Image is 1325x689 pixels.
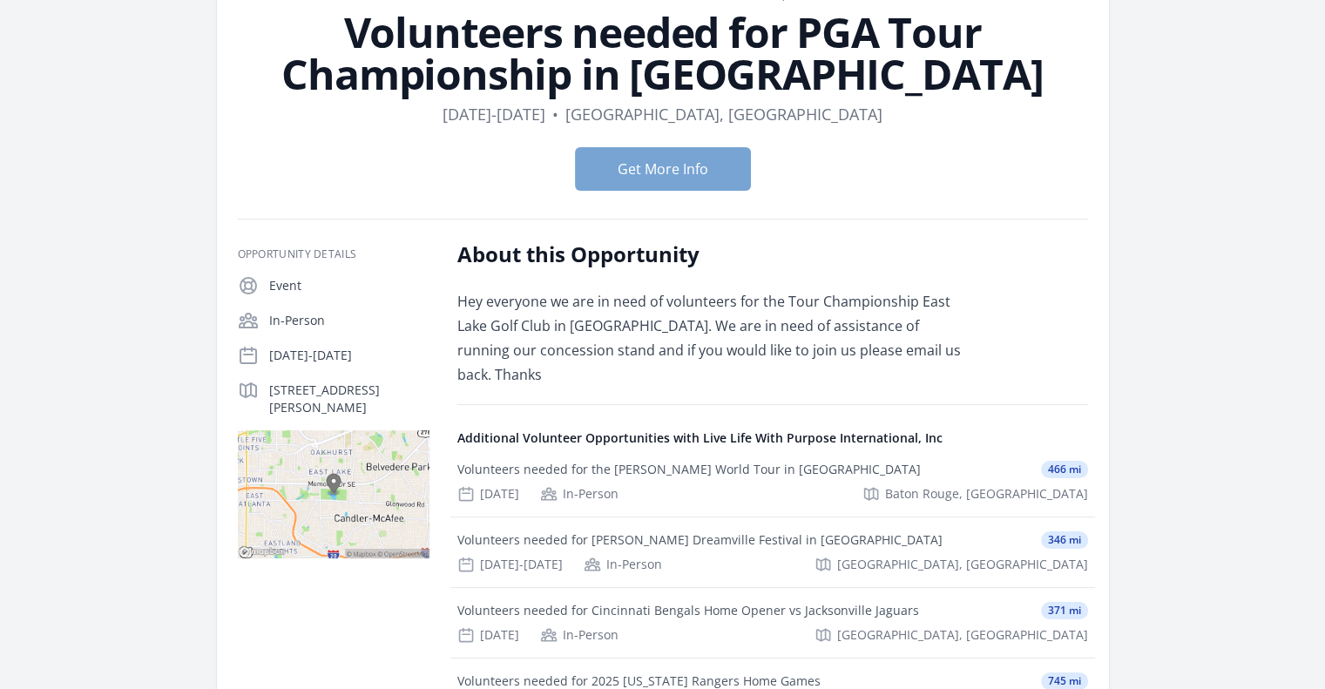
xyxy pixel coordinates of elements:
[457,240,967,268] h2: About this Opportunity
[1041,461,1088,478] span: 466 mi
[238,247,429,261] h3: Opportunity Details
[885,485,1088,503] span: Baton Rouge, [GEOGRAPHIC_DATA]
[450,588,1095,658] a: Volunteers needed for Cincinnati Bengals Home Opener vs Jacksonville Jaguars 371 mi [DATE] In-Per...
[457,485,519,503] div: [DATE]
[457,461,921,478] div: Volunteers needed for the [PERSON_NAME] World Tour in [GEOGRAPHIC_DATA]
[1041,531,1088,549] span: 346 mi
[443,102,545,126] dd: [DATE]-[DATE]
[837,556,1088,573] span: [GEOGRAPHIC_DATA], [GEOGRAPHIC_DATA]
[1041,602,1088,619] span: 371 mi
[584,556,662,573] div: In-Person
[575,147,751,191] button: Get More Info
[269,312,429,329] p: In-Person
[457,289,967,387] p: Hey everyone we are in need of volunteers for the Tour Championship East Lake Golf Club in [GEOGR...
[238,11,1088,95] h1: Volunteers needed for PGA Tour Championship in [GEOGRAPHIC_DATA]
[565,102,882,126] dd: [GEOGRAPHIC_DATA], [GEOGRAPHIC_DATA]
[269,347,429,364] p: [DATE]-[DATE]
[457,626,519,644] div: [DATE]
[457,531,943,549] div: Volunteers needed for [PERSON_NAME] Dreamville Festival in [GEOGRAPHIC_DATA]
[269,382,429,416] p: [STREET_ADDRESS][PERSON_NAME]
[457,429,1088,447] h4: Additional Volunteer Opportunities with Live Life With Purpose International, Inc
[269,277,429,294] p: Event
[457,602,919,619] div: Volunteers needed for Cincinnati Bengals Home Opener vs Jacksonville Jaguars
[540,626,619,644] div: In-Person
[552,102,558,126] div: •
[837,626,1088,644] span: [GEOGRAPHIC_DATA], [GEOGRAPHIC_DATA]
[238,430,429,558] img: Map
[450,447,1095,517] a: Volunteers needed for the [PERSON_NAME] World Tour in [GEOGRAPHIC_DATA] 466 mi [DATE] In-Person B...
[540,485,619,503] div: In-Person
[450,517,1095,587] a: Volunteers needed for [PERSON_NAME] Dreamville Festival in [GEOGRAPHIC_DATA] 346 mi [DATE]-[DATE]...
[457,556,563,573] div: [DATE]-[DATE]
